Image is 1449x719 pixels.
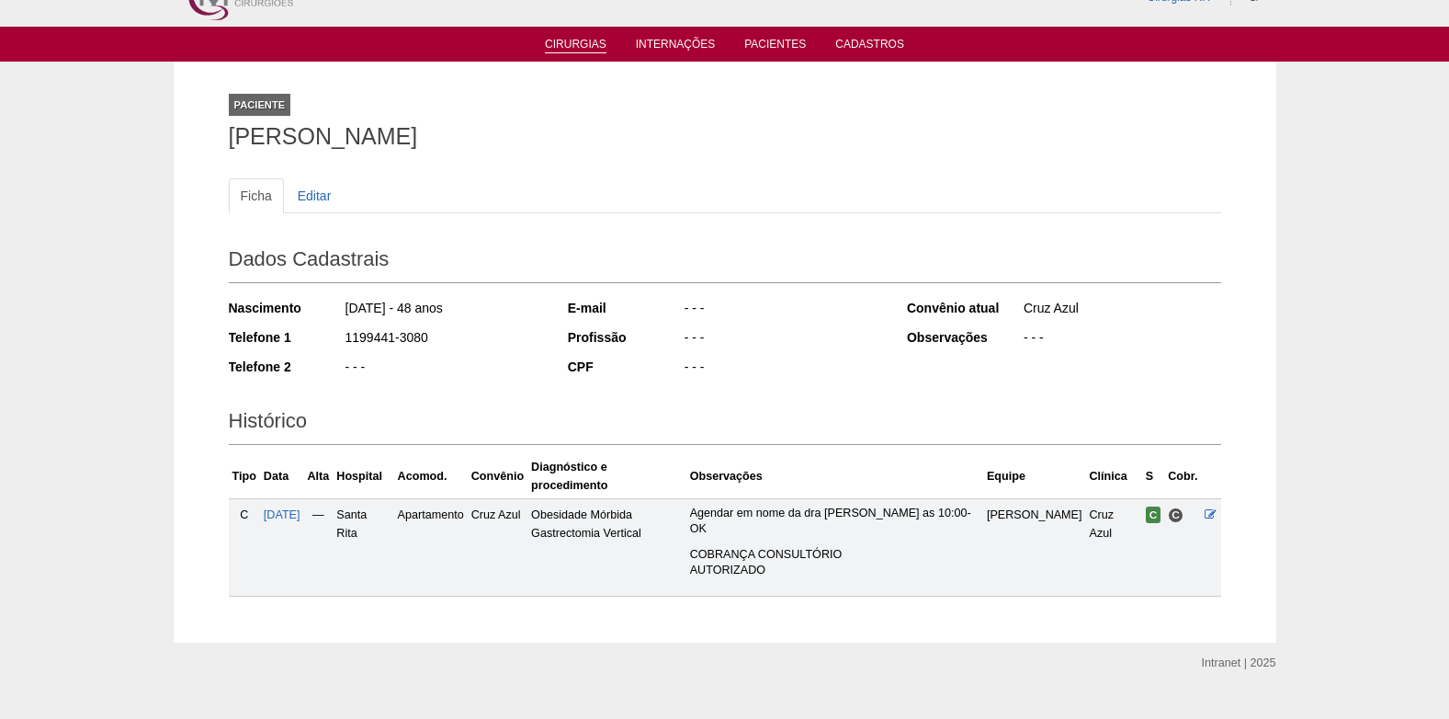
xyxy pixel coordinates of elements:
[333,498,393,596] td: Santa Rita
[527,498,686,596] td: Obesidade Mórbida Gastrectomia Vertical
[1022,299,1221,322] div: Cruz Azul
[229,299,344,317] div: Nascimento
[1164,454,1201,499] th: Cobr.
[636,38,716,56] a: Internações
[304,454,334,499] th: Alta
[229,178,284,213] a: Ficha
[260,454,304,499] th: Data
[835,38,904,56] a: Cadastros
[468,454,527,499] th: Convênio
[683,328,882,351] div: - - -
[264,508,300,521] a: [DATE]
[686,454,983,499] th: Observações
[1142,454,1165,499] th: S
[527,454,686,499] th: Diagnóstico e procedimento
[568,328,683,347] div: Profissão
[394,454,468,499] th: Acomod.
[344,328,543,351] div: 1199441-3080
[229,94,291,116] div: Paciente
[229,454,260,499] th: Tipo
[1022,328,1221,351] div: - - -
[304,498,334,596] td: —
[1146,507,1161,523] span: Confirmada
[1202,654,1276,672] div: Intranet | 2025
[229,328,344,347] div: Telefone 1
[744,38,806,56] a: Pacientes
[568,358,683,376] div: CPF
[545,38,606,53] a: Cirurgias
[468,498,527,596] td: Cruz Azul
[983,454,1086,499] th: Equipe
[690,506,979,537] p: Agendar em nome da dra [PERSON_NAME] as 10:00- OK
[907,328,1022,347] div: Observações
[983,498,1086,596] td: [PERSON_NAME]
[229,125,1221,148] h1: [PERSON_NAME]
[344,299,543,322] div: [DATE] - 48 anos
[229,241,1221,283] h2: Dados Cadastrais
[568,299,683,317] div: E-mail
[690,547,979,578] p: COBRANÇA CONSULTÓRIO AUTORIZADO
[229,403,1221,445] h2: Histórico
[286,178,344,213] a: Editar
[394,498,468,596] td: Apartamento
[344,358,543,381] div: - - -
[683,299,882,322] div: - - -
[232,506,256,524] div: C
[1086,498,1142,596] td: Cruz Azul
[907,299,1022,317] div: Convênio atual
[333,454,393,499] th: Hospital
[683,358,882,381] div: - - -
[1168,508,1183,523] span: Consultório
[229,358,344,376] div: Telefone 2
[1086,454,1142,499] th: Clínica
